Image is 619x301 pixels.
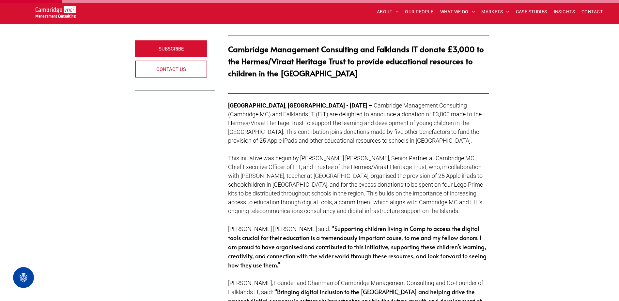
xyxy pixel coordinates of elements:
a: MARKETS [478,7,512,17]
span: CONTACT US [156,61,186,78]
a: INSIGHTS [550,7,578,17]
a: OUR PEOPLE [402,7,437,17]
span: SUBSCRIBE [159,41,184,57]
span: [PERSON_NAME] [PERSON_NAME] said: [228,225,330,232]
strong: [GEOGRAPHIC_DATA], [GEOGRAPHIC_DATA] - [DATE] – [228,102,372,109]
a: CONTACT US [135,61,208,78]
a: ABOUT [374,7,402,17]
a: CASE STUDIES [513,7,550,17]
span: [PERSON_NAME], Founder and Chairman of Cambridge Management Consulting and Co-Founder of Falkland... [228,279,483,295]
a: SUBSCRIBE [135,40,208,57]
img: Go to Homepage [36,6,76,18]
strong: Cambridge Management Consulting and Falklands IT donate £3,000 to the Hermes/Viraat Heritage Trus... [228,44,484,79]
span: Cambridge Management Consulting (Cambridge MC) and Falklands IT (FIT) are delighted to announce a... [228,102,482,144]
a: WHAT WE DO [437,7,478,17]
a: CONTACT [578,7,606,17]
span: “Supporting children living in Camp to access the digital tools crucial for their education is a ... [228,224,487,269]
span: This initiative was begun by [PERSON_NAME] [PERSON_NAME], Senior Partner at Cambridge MC, Chief E... [228,155,483,214]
